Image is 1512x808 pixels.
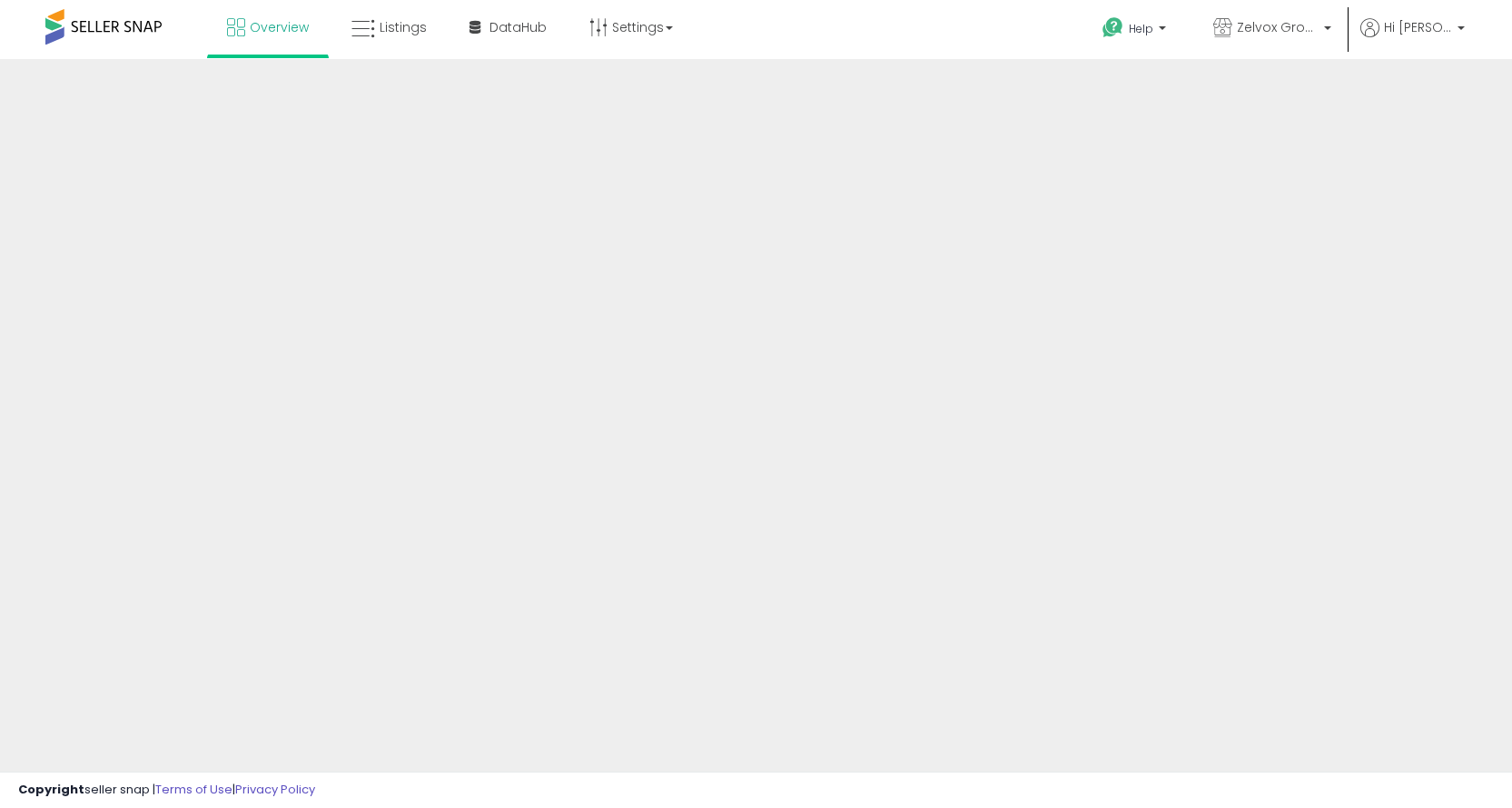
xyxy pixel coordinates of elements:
[235,781,315,798] a: Privacy Policy
[1129,21,1153,36] span: Help
[1102,16,1124,39] i: Get Help
[380,18,427,36] span: Listings
[1237,18,1319,36] span: Zelvox Group LLC
[155,781,232,798] a: Terms of Use
[18,782,315,799] div: seller snap | |
[250,18,309,36] span: Overview
[489,18,547,36] span: DataHub
[1360,18,1465,59] a: Hi [PERSON_NAME]
[1384,18,1452,36] span: Hi [PERSON_NAME]
[1088,3,1184,59] a: Help
[18,781,84,798] strong: Copyright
